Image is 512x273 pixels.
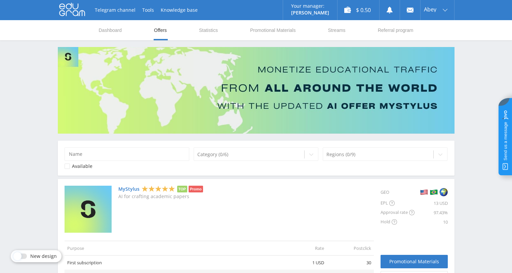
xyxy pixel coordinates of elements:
[30,254,57,259] span: New design
[280,241,327,255] td: Rate
[249,20,296,40] a: Promotional Materials
[118,194,203,199] p: AI for crafting academic papers
[381,198,415,208] div: EPL
[415,198,448,208] div: 13 USD
[415,217,448,227] div: 10
[291,10,329,15] p: [PERSON_NAME]
[72,164,92,169] div: Available
[327,256,374,270] td: 30
[381,255,448,268] a: Promotional Materials
[142,185,175,192] div: 5 Stars
[280,256,327,270] td: 1 USD
[377,20,414,40] a: Referral program
[177,186,187,192] li: TOP
[65,147,190,161] input: Name
[198,20,219,40] a: Statistics
[189,186,203,192] li: Promo
[65,241,280,255] td: Purpose
[327,241,374,255] td: Postclick
[65,256,280,270] td: First subscription
[118,186,140,192] a: MyStylus
[58,47,455,134] img: Banner
[153,20,167,40] a: Offers
[327,20,346,40] a: Streams
[381,217,415,227] div: Hold
[98,20,123,40] a: Dashboard
[65,186,112,233] img: MyStylus
[424,7,436,12] span: Abey
[291,3,329,9] p: Your manager:
[381,186,415,198] div: GEO
[389,259,439,264] span: Promotional Materials
[381,208,415,217] div: Approval rate
[415,208,448,217] div: 97.43%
